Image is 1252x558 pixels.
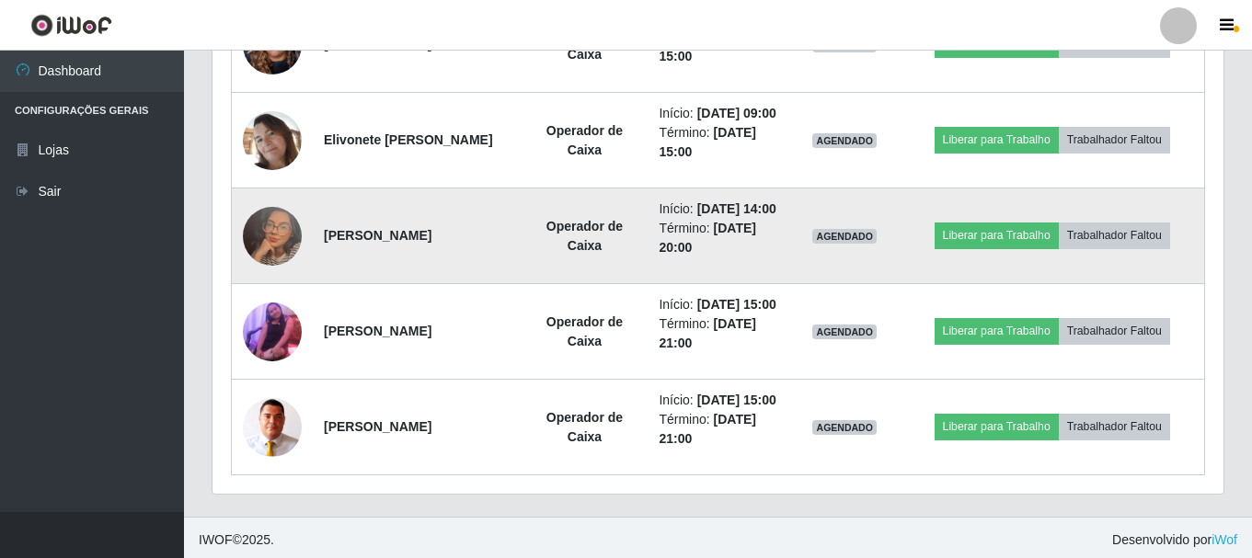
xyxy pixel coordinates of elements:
li: Término: [659,410,778,449]
time: [DATE] 15:00 [697,297,776,312]
span: AGENDADO [812,133,877,148]
button: Trabalhador Faltou [1059,127,1170,153]
span: © 2025 . [199,530,274,550]
li: Início: [659,199,778,219]
strong: [PERSON_NAME] [324,419,431,434]
li: Término: [659,314,778,353]
time: [DATE] 14:00 [697,201,776,216]
button: Trabalhador Faltou [1059,318,1170,344]
strong: Operador de Caixa [546,314,623,348]
time: [DATE] 15:00 [697,393,776,407]
span: AGENDADO [812,229,877,244]
li: Término: [659,123,778,162]
span: AGENDADO [812,420,877,435]
button: Trabalhador Faltou [1059,414,1170,439]
img: CoreUI Logo [30,14,112,37]
img: 1730253836277.jpeg [243,397,302,457]
strong: [PERSON_NAME] [324,228,431,243]
strong: [PERSON_NAME] [324,324,431,338]
button: Liberar para Trabalho [935,318,1059,344]
li: Início: [659,295,778,314]
time: [DATE] 09:00 [697,106,776,120]
strong: Elivonete [PERSON_NAME] [324,132,493,147]
li: Início: [659,391,778,410]
img: 1722507700790.jpeg [243,273,302,391]
img: 1744411784463.jpeg [243,111,302,170]
li: Início: [659,104,778,123]
strong: Operador de Caixa [546,28,623,62]
button: Liberar para Trabalho [935,414,1059,439]
img: 1696878931198.jpeg [243,184,302,289]
strong: Operador de Caixa [546,219,623,253]
strong: Operador de Caixa [546,123,623,157]
strong: Operador de Caixa [546,410,623,444]
span: IWOF [199,532,233,547]
button: Liberar para Trabalho [935,127,1059,153]
button: Trabalhador Faltou [1059,222,1170,248]
li: Término: [659,219,778,257]
span: Desenvolvido por [1112,530,1237,550]
span: AGENDADO [812,325,877,339]
a: iWof [1212,532,1237,547]
button: Liberar para Trabalho [935,222,1059,248]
